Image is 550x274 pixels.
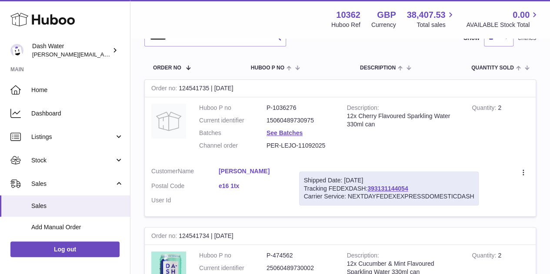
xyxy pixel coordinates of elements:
[151,167,219,178] dt: Name
[32,42,110,59] div: Dash Water
[199,129,267,137] dt: Batches
[267,142,334,150] dd: PER-LEJO-11092025
[377,9,396,21] strong: GBP
[367,185,408,192] a: 393131144054
[347,104,379,113] strong: Description
[10,44,23,57] img: james@dash-water.com
[407,9,445,21] span: 38,407.53
[407,9,455,29] a: 38,407.53 Total sales
[219,167,286,175] a: [PERSON_NAME]
[513,9,530,21] span: 0.00
[472,252,498,261] strong: Quantity
[466,9,540,29] a: 0.00 AVAILABLE Stock Total
[199,264,267,272] dt: Current identifier
[151,196,219,205] dt: User Id
[219,182,286,190] a: e16 1tx
[471,65,514,71] span: Quantity Sold
[31,133,114,141] span: Listings
[267,129,303,136] a: See Batches
[267,104,334,112] dd: P-1036276
[360,65,396,71] span: Description
[32,51,174,58] span: [PERSON_NAME][EMAIL_ADDRESS][DOMAIN_NAME]
[371,21,396,29] div: Currency
[31,223,123,231] span: Add Manual Order
[31,86,123,94] span: Home
[347,252,379,261] strong: Description
[31,156,114,165] span: Stock
[151,232,179,241] strong: Order no
[151,168,178,175] span: Customer
[466,21,540,29] span: AVAILABLE Stock Total
[153,65,181,71] span: Order No
[417,21,455,29] span: Total sales
[199,142,267,150] dt: Channel order
[267,116,334,125] dd: 15060489730975
[331,21,360,29] div: Huboo Ref
[199,104,267,112] dt: Huboo P no
[267,251,334,260] dd: P-474562
[151,104,186,139] img: no-photo.jpg
[267,264,334,272] dd: 25060489730002
[472,104,498,113] strong: Quantity
[31,180,114,188] span: Sales
[465,97,536,161] td: 2
[304,192,474,201] div: Carrier Service: NEXTDAYFEDEXEXPRESSDOMESTICDASH
[199,116,267,125] dt: Current identifier
[145,80,536,97] div: 124541735 | [DATE]
[145,228,536,245] div: 124541734 | [DATE]
[347,112,459,129] div: 12x Cherry Flavoured Sparkling Water 330ml can
[299,172,479,206] div: Tracking FEDEXDASH:
[304,176,474,185] div: Shipped Date: [DATE]
[151,85,179,94] strong: Order no
[199,251,267,260] dt: Huboo P no
[336,9,360,21] strong: 10362
[31,109,123,118] span: Dashboard
[31,202,123,210] span: Sales
[10,241,120,257] a: Log out
[251,65,284,71] span: Huboo P no
[151,182,219,192] dt: Postal Code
